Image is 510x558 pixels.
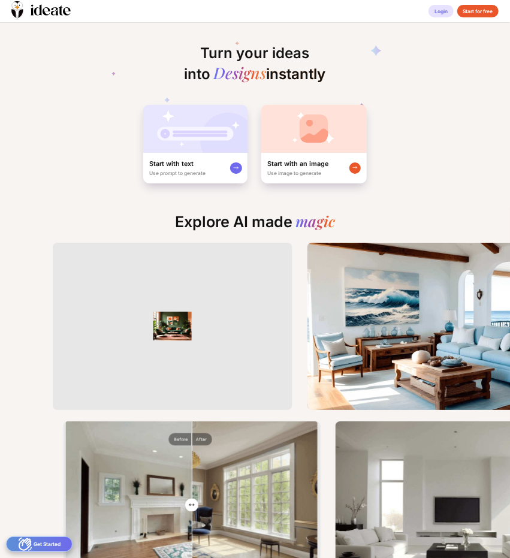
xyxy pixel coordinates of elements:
[295,213,335,231] div: magic
[149,160,194,168] div: Start with text
[457,5,499,18] div: Start for free
[149,170,206,176] div: Use prompt to generate
[267,160,328,168] div: Start with an image
[428,5,453,18] div: Login
[143,105,248,153] img: startWithTextCardBg.jpg
[128,312,218,340] img: ThumbnailRustic%20Jungle.png
[170,213,341,237] div: Explore AI made
[6,536,73,552] div: Get Started
[261,105,366,153] img: startWithImageCardBg.jpg
[267,170,321,176] div: Use image to generate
